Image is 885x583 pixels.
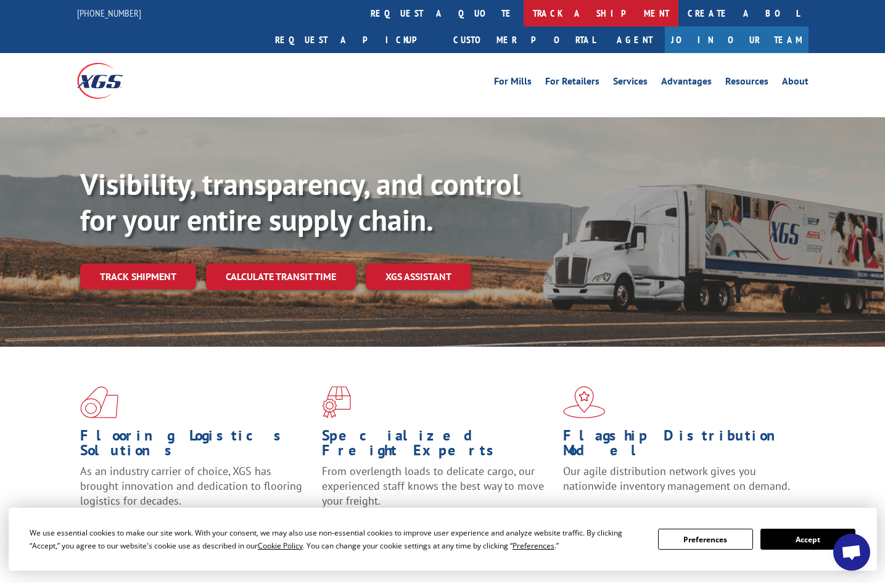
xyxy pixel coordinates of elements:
[80,165,521,239] b: Visibility, transparency, and control for your entire supply chain.
[322,464,554,519] p: From overlength loads to delicate cargo, our experienced staff knows the best way to move your fr...
[613,76,648,90] a: Services
[80,263,196,289] a: Track shipment
[563,386,606,418] img: xgs-icon-flagship-distribution-model-red
[366,263,471,290] a: XGS ASSISTANT
[322,428,554,464] h1: Specialized Freight Experts
[563,428,796,464] h1: Flagship Distribution Model
[563,505,717,519] a: Learn More >
[665,27,809,53] a: Join Our Team
[563,464,790,493] span: Our agile distribution network gives you nationwide inventory management on demand.
[782,76,809,90] a: About
[30,526,643,552] div: We use essential cookies to make our site work. With your consent, we may also use non-essential ...
[661,76,712,90] a: Advantages
[725,76,768,90] a: Resources
[206,263,356,290] a: Calculate transit time
[77,7,141,19] a: [PHONE_NUMBER]
[494,76,532,90] a: For Mills
[545,76,599,90] a: For Retailers
[833,534,870,571] div: Open chat
[258,540,303,551] span: Cookie Policy
[512,540,554,551] span: Preferences
[80,464,302,508] span: As an industry carrier of choice, XGS has brought innovation and dedication to flooring logistics...
[9,508,877,571] div: Cookie Consent Prompt
[322,386,351,418] img: xgs-icon-focused-on-flooring-red
[80,428,313,464] h1: Flooring Logistics Solutions
[604,27,665,53] a: Agent
[80,386,118,418] img: xgs-icon-total-supply-chain-intelligence-red
[760,529,855,550] button: Accept
[444,27,604,53] a: Customer Portal
[658,529,753,550] button: Preferences
[266,27,444,53] a: Request a pickup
